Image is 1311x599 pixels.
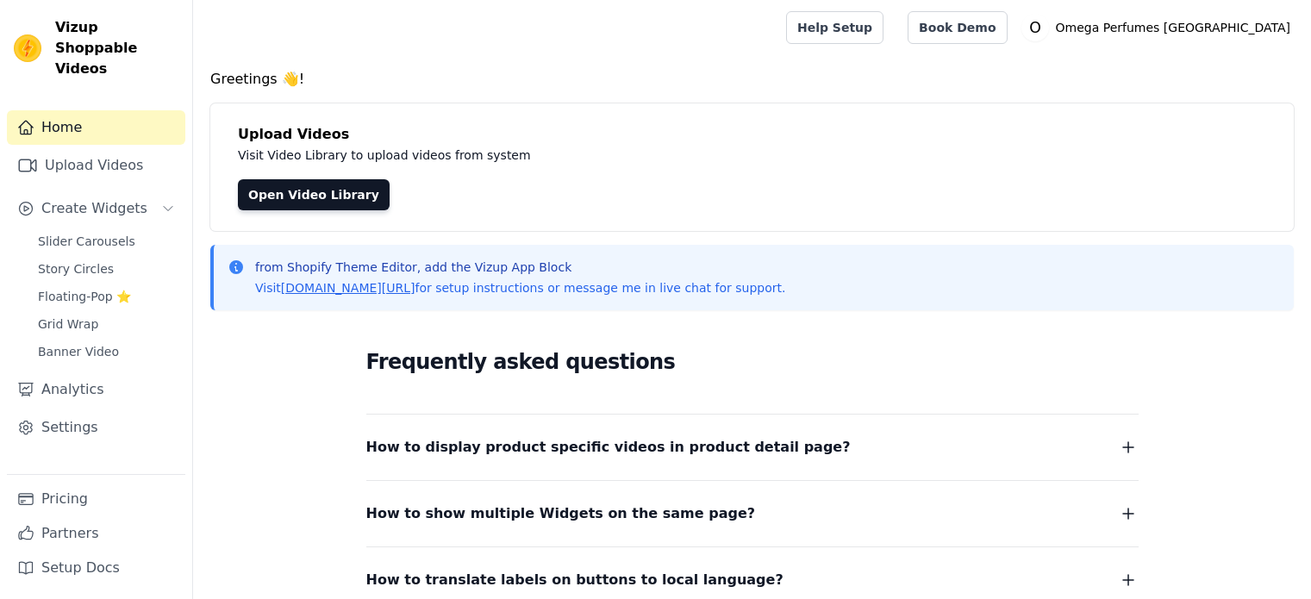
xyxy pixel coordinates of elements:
a: Slider Carousels [28,229,185,253]
p: from Shopify Theme Editor, add the Vizup App Block [255,259,785,276]
button: How to show multiple Widgets on the same page? [366,502,1139,526]
a: Floating-Pop ⭐ [28,284,185,309]
h4: Upload Videos [238,124,1266,145]
text: O [1029,19,1041,36]
span: Slider Carousels [38,233,135,250]
span: How to show multiple Widgets on the same page? [366,502,756,526]
a: Banner Video [28,340,185,364]
a: Partners [7,516,185,551]
a: Book Demo [908,11,1007,44]
span: Vizup Shoppable Videos [55,17,178,79]
a: Story Circles [28,257,185,281]
a: Pricing [7,482,185,516]
a: Home [7,110,185,145]
h2: Frequently asked questions [366,345,1139,379]
span: How to translate labels on buttons to local language? [366,568,783,592]
a: Settings [7,410,185,445]
button: How to translate labels on buttons to local language? [366,568,1139,592]
a: Open Video Library [238,179,390,210]
a: Analytics [7,372,185,407]
span: Create Widgets [41,198,147,219]
span: Grid Wrap [38,315,98,333]
button: How to display product specific videos in product detail page? [366,435,1139,459]
span: Banner Video [38,343,119,360]
a: Help Setup [786,11,883,44]
p: Visit Video Library to upload videos from system [238,145,1010,165]
a: Grid Wrap [28,312,185,336]
a: Setup Docs [7,551,185,585]
img: Vizup [14,34,41,62]
span: Story Circles [38,260,114,278]
button: Create Widgets [7,191,185,226]
a: [DOMAIN_NAME][URL] [281,281,415,295]
button: O Omega Perfumes [GEOGRAPHIC_DATA] [1021,12,1297,43]
span: Floating-Pop ⭐ [38,288,131,305]
h4: Greetings 👋! [210,69,1294,90]
p: Visit for setup instructions or message me in live chat for support. [255,279,785,296]
p: Omega Perfumes [GEOGRAPHIC_DATA] [1049,12,1297,43]
a: Upload Videos [7,148,185,183]
span: How to display product specific videos in product detail page? [366,435,851,459]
